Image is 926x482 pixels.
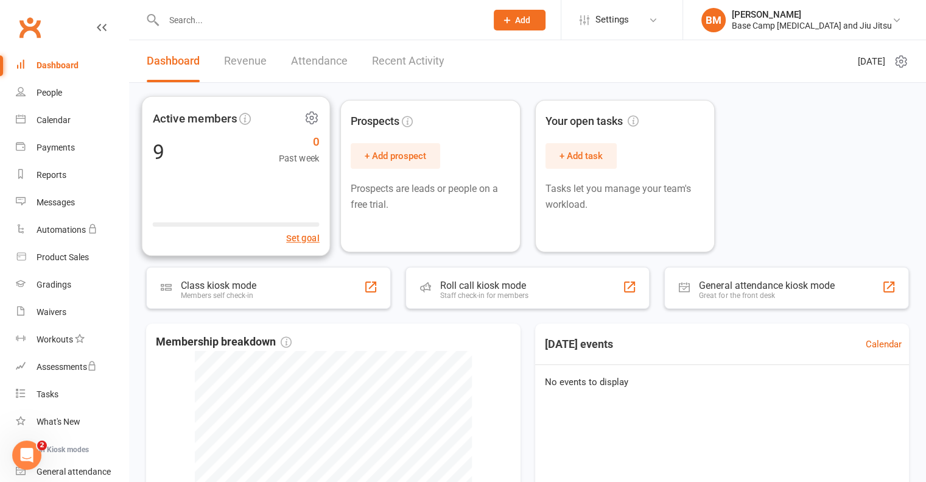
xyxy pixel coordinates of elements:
div: Assessments [37,362,97,372]
button: + Add task [545,143,617,169]
a: Reports [16,161,128,189]
span: Add [515,15,530,25]
div: Calendar [37,115,71,125]
a: Tasks [16,381,128,408]
p: Tasks let you manage your team's workload. [545,181,704,212]
a: Waivers [16,299,128,326]
a: Product Sales [16,244,128,271]
a: Calendar [866,337,902,352]
span: Membership breakdown [156,333,292,351]
button: + Add prospect [351,143,440,169]
a: Messages [16,189,128,216]
div: No events to display [530,365,914,399]
div: People [37,88,62,97]
a: Dashboard [16,52,128,79]
span: Your open tasks [545,113,639,130]
a: Clubworx [15,12,45,43]
a: Attendance [291,40,348,82]
div: 9 [152,141,164,162]
div: Reports [37,170,66,180]
a: Payments [16,134,128,161]
span: [DATE] [858,54,885,69]
a: Automations [16,216,128,244]
a: People [16,79,128,107]
div: Payments [37,143,75,152]
div: Base Camp [MEDICAL_DATA] and Jiu Jitsu [732,20,892,31]
div: General attendance [37,467,111,477]
div: Members self check-in [181,291,256,300]
p: Prospects are leads or people on a free trial. [351,181,510,212]
div: Gradings [37,280,71,289]
div: Roll call kiosk mode [440,280,528,291]
h3: [DATE] events [535,333,623,355]
span: Past week [279,151,320,166]
button: Set goal [286,231,320,246]
div: BM [701,8,726,32]
iframe: Intercom live chat [12,441,41,470]
div: Messages [37,197,75,207]
button: Add [494,10,545,30]
div: Staff check-in for members [440,291,528,300]
span: Active members [152,109,237,127]
div: General attendance kiosk mode [699,280,834,291]
div: Workouts [37,335,73,344]
a: Recent Activity [372,40,444,82]
input: Search... [160,12,478,29]
div: Dashboard [37,60,79,70]
a: Calendar [16,107,128,134]
span: 0 [279,133,320,151]
div: [PERSON_NAME] [732,9,892,20]
span: 2 [37,441,47,450]
div: Tasks [37,389,58,399]
div: Automations [37,225,86,235]
a: Dashboard [147,40,200,82]
a: What's New [16,408,128,436]
div: What's New [37,417,80,427]
a: Revenue [224,40,267,82]
a: Workouts [16,326,128,353]
div: Waivers [37,307,66,317]
a: Gradings [16,271,128,299]
span: Prospects [351,113,399,130]
div: Class kiosk mode [181,280,256,291]
span: Settings [595,6,629,34]
div: Product Sales [37,252,89,262]
div: Great for the front desk [699,291,834,300]
a: Assessments [16,353,128,381]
